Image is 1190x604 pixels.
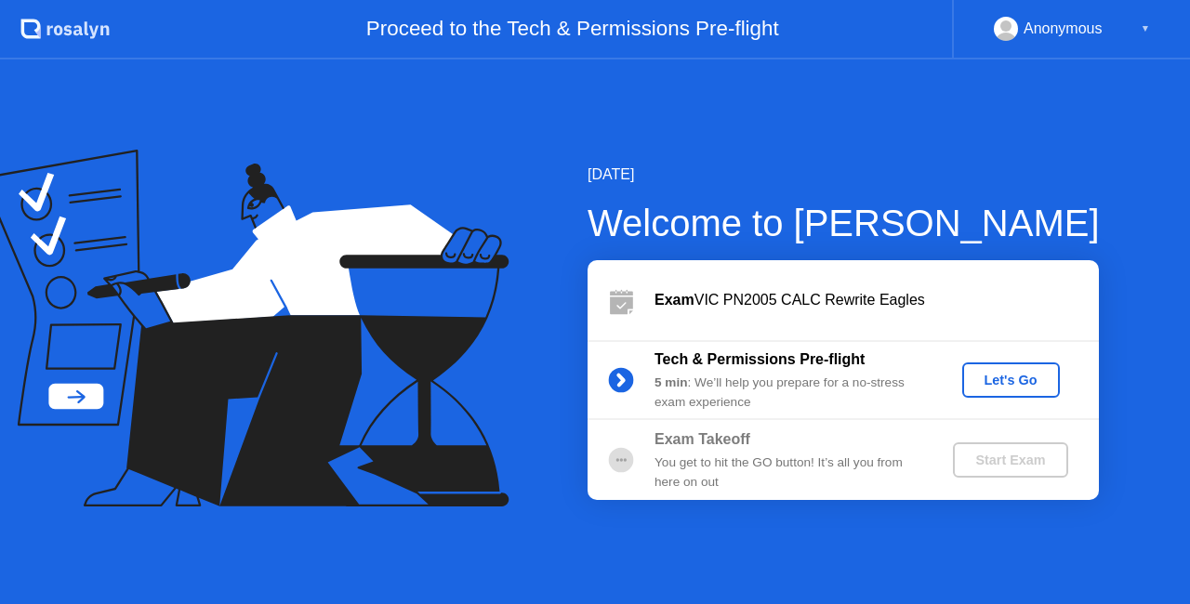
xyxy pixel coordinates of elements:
b: Tech & Permissions Pre-flight [654,351,865,367]
button: Start Exam [953,442,1067,478]
b: Exam Takeoff [654,431,750,447]
b: Exam [654,292,694,308]
div: VIC PN2005 CALC Rewrite Eagles [654,289,1099,311]
div: ▼ [1141,17,1150,41]
div: You get to hit the GO button! It’s all you from here on out [654,453,922,492]
div: : We’ll help you prepare for a no-stress exam experience [654,374,922,412]
button: Let's Go [962,362,1060,398]
div: Anonymous [1024,17,1103,41]
div: Welcome to [PERSON_NAME] [588,195,1100,251]
b: 5 min [654,375,688,389]
div: Start Exam [960,453,1060,467]
div: Let's Go [970,373,1052,387]
div: [DATE] [588,164,1100,186]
